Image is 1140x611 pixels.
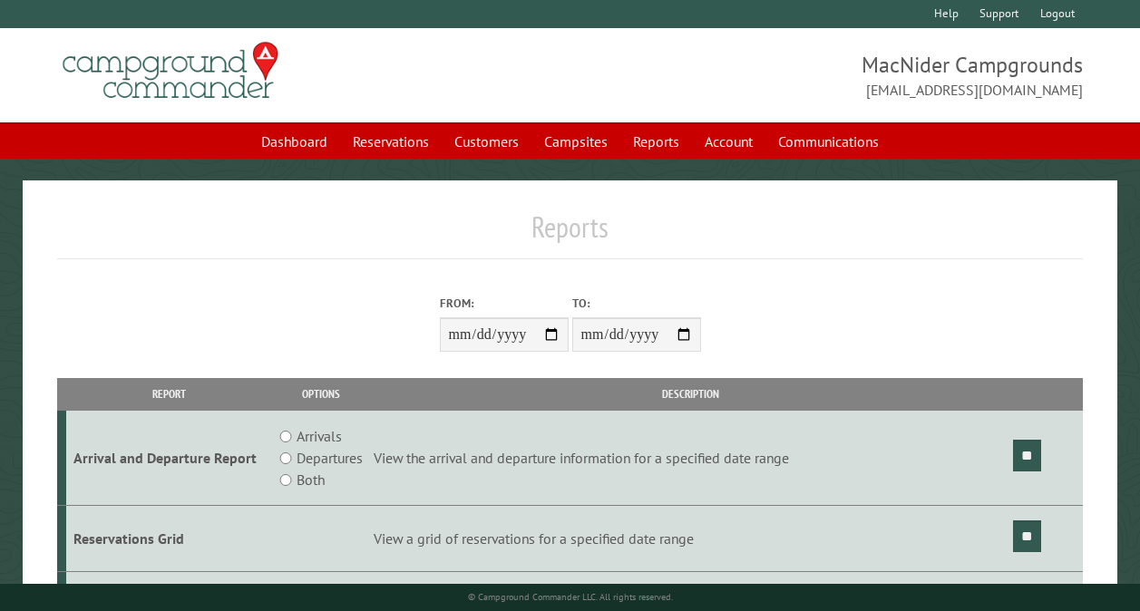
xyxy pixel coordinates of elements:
a: Customers [443,124,530,159]
th: Description [371,378,1010,410]
small: © Campground Commander LLC. All rights reserved. [468,591,673,603]
td: Arrival and Departure Report [66,411,272,506]
span: MacNider Campgrounds [EMAIL_ADDRESS][DOMAIN_NAME] [570,50,1084,101]
th: Report [66,378,272,410]
a: Reservations [342,124,440,159]
td: View a grid of reservations for a specified date range [371,506,1010,572]
a: Dashboard [250,124,338,159]
a: Communications [767,124,890,159]
label: Departures [297,447,363,469]
label: To: [572,295,701,312]
h1: Reports [57,209,1083,259]
label: Arrivals [297,425,342,447]
td: View the arrival and departure information for a specified date range [371,411,1010,506]
a: Campsites [533,124,619,159]
label: From: [440,295,569,312]
label: Both [297,469,325,490]
a: Reports [622,124,690,159]
th: Options [271,378,371,410]
img: Campground Commander [57,35,284,106]
a: Account [694,124,764,159]
td: Reservations Grid [66,506,272,572]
